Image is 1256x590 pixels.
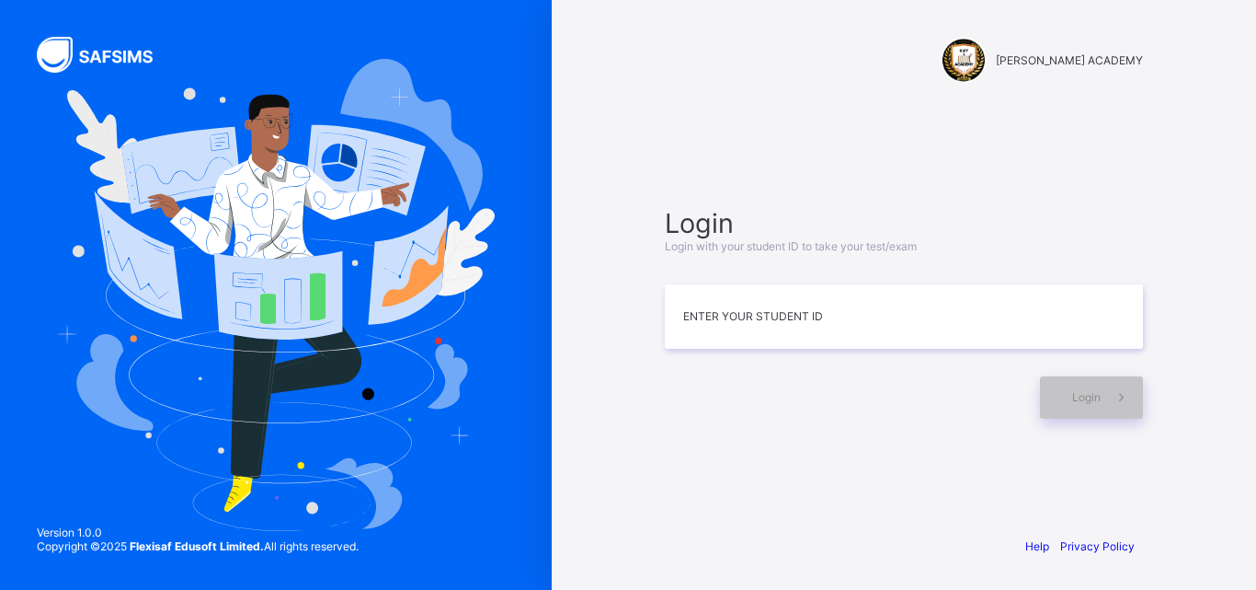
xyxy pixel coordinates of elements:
strong: Flexisaf Edusoft Limited. [130,539,264,553]
span: Login with your student ID to take your test/exam [665,239,917,253]
span: [PERSON_NAME] ACADEMY [996,53,1143,67]
span: Login [665,207,1143,239]
a: Privacy Policy [1060,539,1135,553]
span: Login [1072,390,1101,404]
span: Copyright © 2025 All rights reserved. [37,539,359,553]
a: Help [1025,539,1049,553]
span: Version 1.0.0 [37,526,359,539]
img: Hero Image [57,59,495,530]
img: SAFSIMS Logo [37,37,175,73]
